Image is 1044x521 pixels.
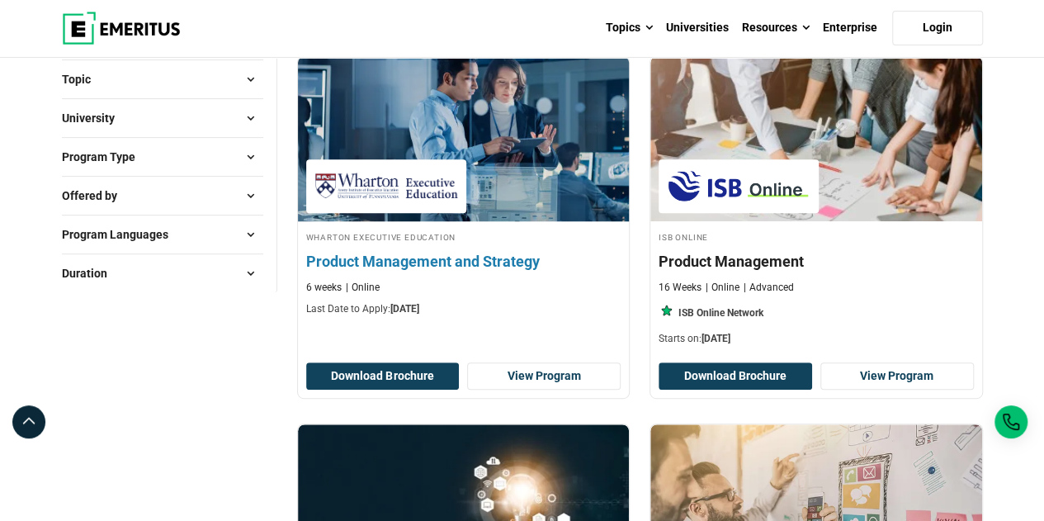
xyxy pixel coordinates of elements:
button: University [62,106,263,130]
span: Program Languages [62,225,182,244]
span: Program Type [62,148,149,166]
a: Login [892,11,983,45]
button: Program Type [62,144,263,169]
p: Online [706,281,739,295]
h4: ISB Online [659,230,974,244]
img: Product Management and Strategy | Online Product Design and Innovation Course [281,48,645,230]
p: 16 Weeks [659,281,702,295]
span: Offered by [62,187,130,205]
p: Online [346,281,380,295]
button: Program Languages [62,222,263,247]
button: Download Brochure [306,362,460,391]
p: 6 weeks [306,281,342,295]
button: Topic [62,67,263,92]
span: University [62,109,128,127]
button: Duration [62,261,263,286]
p: Advanced [744,281,794,295]
a: Product Design and Innovation Course by Wharton Executive Education - September 18, 2025 Wharton ... [298,56,630,325]
p: ISB Online Network [678,306,763,320]
img: ISB Online [667,168,810,205]
p: Starts on: [659,332,974,346]
span: [DATE] [390,303,419,315]
span: [DATE] [702,333,730,344]
h4: Product Management [659,251,974,272]
img: Product Management | Online Product Design and Innovation Course [650,56,982,221]
button: Download Brochure [659,362,812,391]
a: View Program [467,362,621,391]
h4: Product Management and Strategy [306,251,621,272]
h4: Wharton Executive Education [306,230,621,244]
p: Last Date to Apply: [306,302,621,316]
button: Offered by [62,183,263,208]
span: Topic [62,70,104,88]
a: View Program [820,362,974,391]
a: Product Design and Innovation Course by ISB Online - September 30, 2025 ISB Online ISB Online Pro... [650,56,982,354]
img: Wharton Executive Education [314,168,458,205]
span: Duration [62,264,120,282]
